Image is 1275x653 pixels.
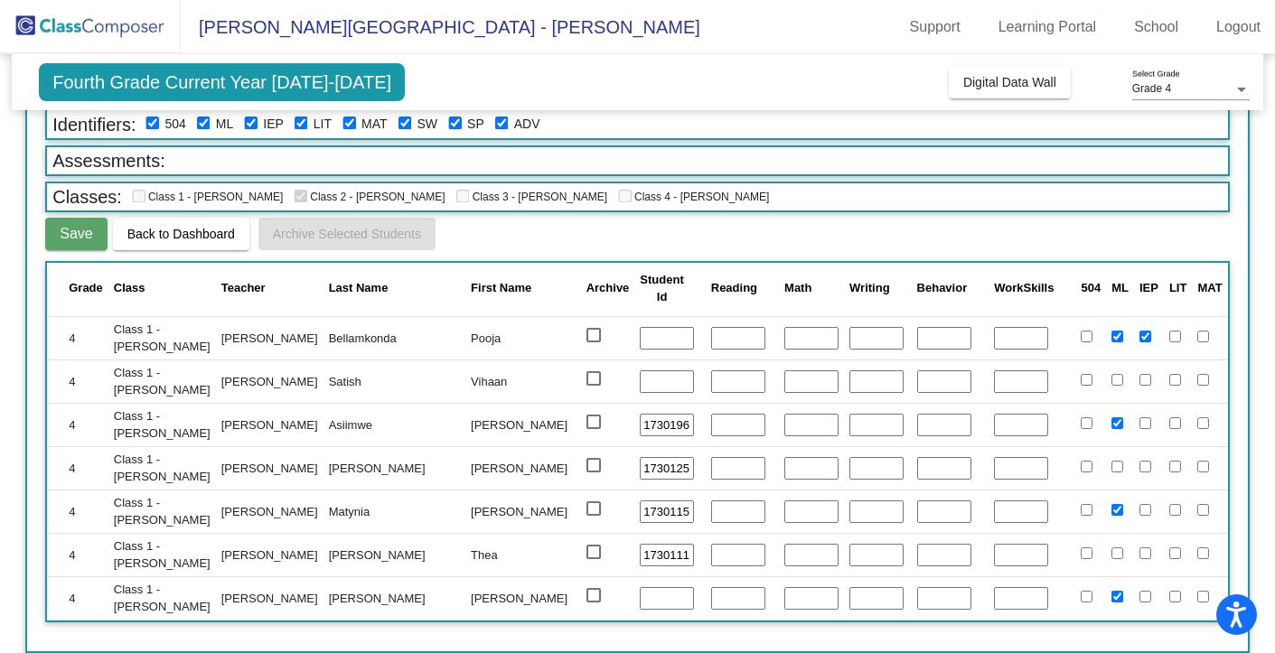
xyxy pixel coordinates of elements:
td: Thea [465,533,581,576]
td: 4 [47,316,108,359]
div: Student Id [640,271,683,306]
div: Teacher [221,279,266,297]
span: Digital Data Wall [963,75,1056,89]
div: First Name [471,279,576,297]
td: Class 1 - [PERSON_NAME] [108,533,216,576]
td: [PERSON_NAME] [465,403,581,446]
td: [PERSON_NAME] [216,490,323,533]
span: Classes: [47,184,127,210]
td: Class 1 - [PERSON_NAME] [108,446,216,490]
div: Class [114,279,145,297]
div: Last Name [329,279,460,297]
th: Grade [47,263,108,313]
td: 4 [47,359,108,403]
td: Class 1 - [PERSON_NAME] [108,316,216,359]
a: School [1120,13,1193,42]
td: Class 1 - [PERSON_NAME] [108,403,216,446]
td: Matynia [323,490,465,533]
td: 4 [47,533,108,576]
label: Social Work RtI [417,115,438,134]
button: Back to Dashboard [113,218,249,250]
td: Asiimwe [323,403,465,446]
td: [PERSON_NAME] [216,359,323,403]
td: 4 [47,446,108,490]
td: 4 [47,490,108,533]
a: Learning Portal [984,13,1111,42]
div: Reading [711,279,757,297]
td: [PERSON_NAME] [465,576,581,620]
div: Behavior [917,279,968,297]
label: Reading Intervention [314,115,332,134]
div: Class [114,279,211,297]
span: 504 [1081,281,1101,294]
span: LIT [1169,281,1187,294]
label: Speech RTI [467,115,484,134]
td: Class 1 - [PERSON_NAME] [108,490,216,533]
td: [PERSON_NAME] [465,446,581,490]
td: Pooja [465,316,581,359]
div: WorkSkills [994,279,1054,297]
span: Grade 4 [1132,82,1171,95]
div: Writing [849,279,890,297]
div: Math [784,279,811,297]
td: Class 1 - [PERSON_NAME] [108,359,216,403]
button: Save [45,218,107,250]
div: Math [784,279,839,297]
td: [PERSON_NAME] [323,446,465,490]
td: [PERSON_NAME] [216,316,323,359]
span: Class 1 - [PERSON_NAME] [132,191,283,203]
td: [PERSON_NAME] [216,446,323,490]
td: 4 [47,576,108,620]
span: [PERSON_NAME][GEOGRAPHIC_DATA] - [PERSON_NAME] [181,13,700,42]
td: Satish [323,359,465,403]
div: Student Id [640,271,699,306]
td: [PERSON_NAME] [323,533,465,576]
span: Back to Dashboard [127,227,235,241]
label: 504 Plan [164,115,185,134]
span: Save [60,226,92,241]
span: Class 4 - [PERSON_NAME] [618,191,769,203]
td: Bellamkonda [323,316,465,359]
td: [PERSON_NAME] [465,490,581,533]
td: Class 1 - [PERSON_NAME] [108,576,216,620]
span: ML [1111,281,1129,294]
span: Archive Selected Students [273,227,421,241]
div: Reading [711,279,773,297]
a: Support [895,13,975,42]
span: Assessments: [47,148,170,173]
span: Identifiers: [47,112,141,137]
td: [PERSON_NAME] [216,576,323,620]
td: 4 [47,403,108,446]
button: Digital Data Wall [949,66,1071,98]
span: Class 3 - [PERSON_NAME] [456,191,607,203]
div: Last Name [329,279,389,297]
label: Math Intervention [361,115,388,134]
td: [PERSON_NAME] [216,533,323,576]
span: Class 2 - [PERSON_NAME] [294,191,445,203]
label: Individualized Education Plan [263,115,284,134]
a: Logout [1202,13,1275,42]
label: Advanced Math [514,115,540,134]
button: Archive Selected Students [258,218,436,250]
td: [PERSON_NAME] [323,576,465,620]
div: First Name [471,279,531,297]
span: IEP [1139,281,1158,294]
div: WorkSkills [994,279,1070,297]
div: Writing [849,279,906,297]
label: English Language Learner [216,115,233,134]
td: Vihaan [465,359,581,403]
span: Fourth Grade Current Year [DATE]-[DATE] [39,63,405,101]
div: Teacher [221,279,318,297]
div: Behavior [917,279,984,297]
span: MAT [1197,281,1222,294]
td: [PERSON_NAME] [216,403,323,446]
span: Archive [586,281,630,294]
